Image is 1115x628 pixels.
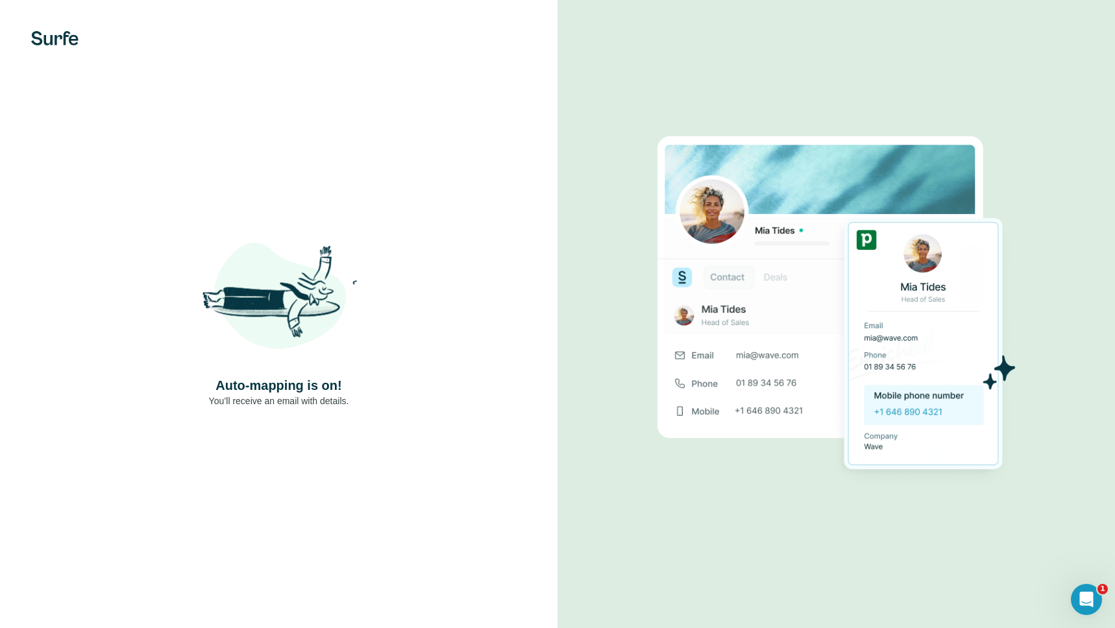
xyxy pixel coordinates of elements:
img: Shaka Illustration [201,221,357,376]
iframe: Intercom live chat [1071,584,1102,615]
p: You’ll receive an email with details. [209,394,349,407]
img: Download Success [657,136,1016,491]
h4: Auto-mapping is on! [215,376,341,394]
span: 1 [1097,584,1108,594]
img: Surfe's logo [31,31,79,45]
